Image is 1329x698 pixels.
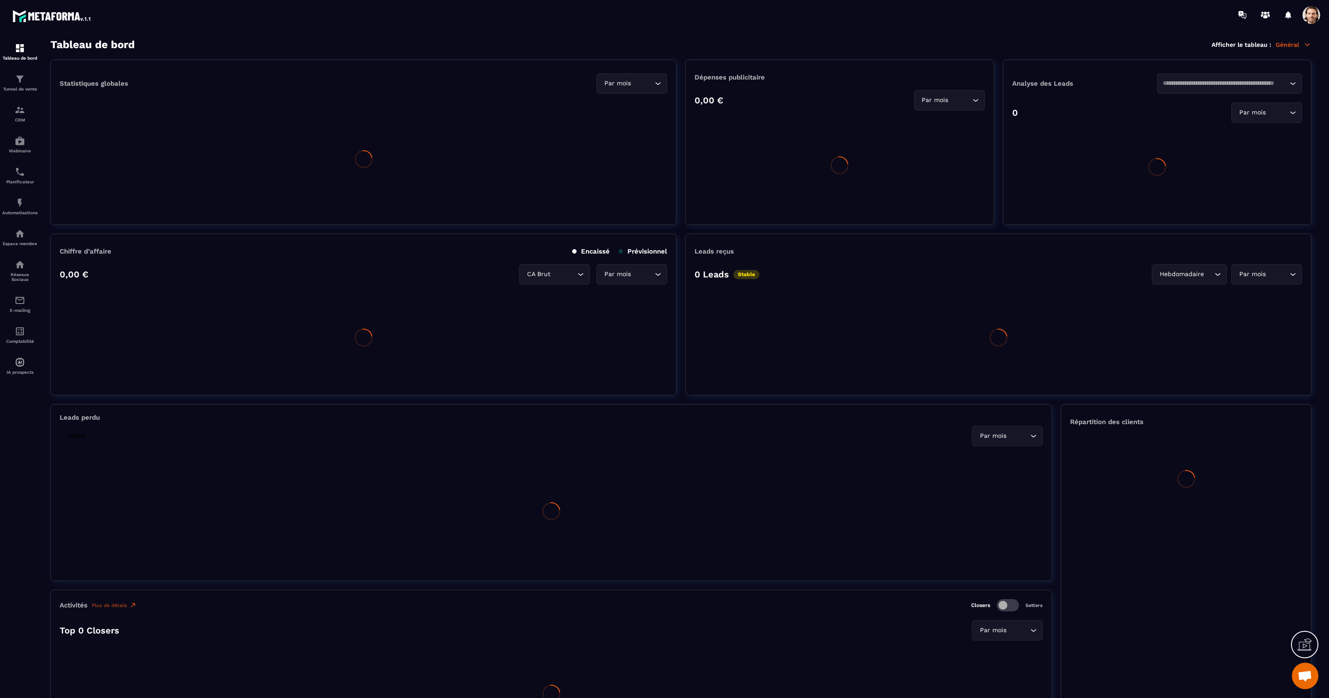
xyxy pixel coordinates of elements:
[1152,264,1227,285] div: Search for option
[733,270,759,279] p: Stable
[15,197,25,208] img: automations
[2,179,38,184] p: Planificateur
[2,87,38,91] p: Tunnel de vente
[2,288,38,319] a: emailemailE-mailing
[1012,80,1157,87] p: Analyse des Leads
[2,148,38,153] p: Webinaire
[60,625,119,636] p: Top 0 Closers
[1237,108,1268,118] span: Par mois
[2,129,38,160] a: automationsautomationsWebinaire
[15,167,25,177] img: scheduler
[15,74,25,84] img: formation
[2,98,38,129] a: formationformationCRM
[2,253,38,288] a: social-networksocial-networkRéseaux Sociaux
[525,269,552,279] span: CA Brut
[1008,431,1028,441] input: Search for option
[1292,663,1318,689] a: Mở cuộc trò chuyện
[1163,79,1287,88] input: Search for option
[2,118,38,122] p: CRM
[15,136,25,146] img: automations
[2,67,38,98] a: formationformationTunnel de vente
[596,73,667,94] div: Search for option
[12,8,92,24] img: logo
[2,160,38,191] a: schedulerschedulerPlanificateur
[15,228,25,239] img: automations
[2,36,38,67] a: formationformationTableau de bord
[60,269,88,280] p: 0,00 €
[1012,107,1018,118] p: 0
[15,295,25,306] img: email
[2,319,38,350] a: accountantaccountantComptabilité
[920,95,950,105] span: Par mois
[2,370,38,375] p: IA prospects
[1211,41,1271,48] p: Afficher le tableau :
[1231,264,1302,285] div: Search for option
[978,626,1008,635] span: Par mois
[92,602,137,609] a: Plus de détails
[602,269,633,279] span: Par mois
[2,191,38,222] a: automationsautomationsAutomatisations
[1008,626,1028,635] input: Search for option
[633,79,653,88] input: Search for option
[695,269,729,280] p: 0 Leads
[2,272,38,282] p: Réseaux Sociaux
[519,264,590,285] div: Search for option
[1231,102,1302,123] div: Search for option
[2,222,38,253] a: automationsautomationsEspace membre
[619,247,667,255] p: Prévisionnel
[60,413,100,421] p: Leads perdu
[602,79,633,88] span: Par mois
[972,426,1043,446] div: Search for option
[633,269,653,279] input: Search for option
[914,90,985,110] div: Search for option
[950,95,970,105] input: Search for option
[695,247,734,255] p: Leads reçus
[1157,73,1302,94] div: Search for option
[1276,41,1311,49] p: Général
[2,210,38,215] p: Automatisations
[978,431,1008,441] span: Par mois
[60,601,87,609] p: Activités
[596,264,667,285] div: Search for option
[2,56,38,61] p: Tableau de bord
[60,247,111,255] p: Chiffre d’affaire
[695,95,723,106] p: 0,00 €
[695,73,984,81] p: Dépenses publicitaire
[15,43,25,53] img: formation
[2,339,38,344] p: Comptabilité
[972,620,1043,641] div: Search for option
[1268,269,1287,279] input: Search for option
[1025,603,1043,608] p: Setters
[129,602,137,609] img: narrow-up-right-o.6b7c60e2.svg
[50,38,135,51] h3: Tableau de bord
[15,357,25,368] img: automations
[2,241,38,246] p: Espace membre
[1206,269,1212,279] input: Search for option
[15,259,25,270] img: social-network
[64,432,90,441] p: Stable
[572,247,610,255] p: Encaissé
[1158,269,1206,279] span: Hebdomadaire
[971,602,990,608] p: Closers
[15,105,25,115] img: formation
[1070,418,1302,426] p: Répartition des clients
[1237,269,1268,279] span: Par mois
[552,269,575,279] input: Search for option
[15,326,25,337] img: accountant
[60,80,128,87] p: Statistiques globales
[1268,108,1287,118] input: Search for option
[2,308,38,313] p: E-mailing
